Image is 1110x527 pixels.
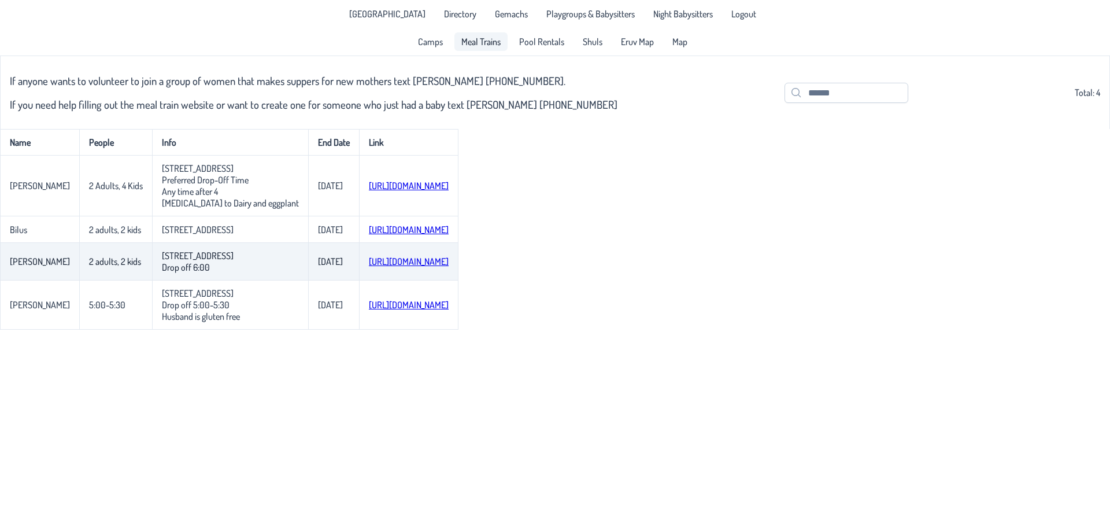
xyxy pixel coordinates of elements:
span: Camps [418,37,443,46]
a: Playgroups & Babysitters [539,5,642,23]
span: [GEOGRAPHIC_DATA] [349,9,425,19]
a: Camps [411,32,450,51]
p-celleditor: 5:00-5:30 [89,299,125,311]
a: Gemachs [488,5,535,23]
a: [URL][DOMAIN_NAME] [369,224,449,235]
h3: If you need help filling out the meal train website or want to create one for someone who just ha... [10,98,617,111]
p-celleditor: [DATE] [318,299,343,311]
th: Info [152,129,308,156]
th: Link [359,129,458,156]
span: Shuls [583,37,602,46]
span: Eruv Map [621,37,654,46]
li: Pine Lake Park [342,5,432,23]
th: People [79,129,152,156]
a: [GEOGRAPHIC_DATA] [342,5,432,23]
span: Night Babysitters [653,9,713,19]
div: Total: 4 [10,63,1100,122]
span: Logout [731,9,756,19]
span: Map [672,37,687,46]
span: Playgroups & Babysitters [546,9,635,19]
p-celleditor: [DATE] [318,256,343,267]
p-celleditor: [PERSON_NAME] [10,180,70,191]
a: [URL][DOMAIN_NAME] [369,299,449,311]
p-celleditor: [PERSON_NAME] [10,299,70,311]
span: Directory [444,9,476,19]
a: [URL][DOMAIN_NAME] [369,180,449,191]
li: Logout [724,5,763,23]
h3: If anyone wants to volunteer to join a group of women that makes suppers for new mothers text [PE... [10,74,617,87]
th: End Date [308,129,359,156]
p-celleditor: 2 adults, 2 kids [89,224,141,235]
p-celleditor: [STREET_ADDRESS] Preferred Drop-Off Time Any time after 4 [MEDICAL_DATA] to Dairy and eggplant [162,163,299,209]
p-celleditor: 2 Adults, 4 Kids [89,180,143,191]
span: Gemachs [495,9,528,19]
a: [URL][DOMAIN_NAME] [369,256,449,267]
p-celleditor: Bilus [10,224,27,235]
a: Night Babysitters [646,5,720,23]
p-celleditor: [DATE] [318,224,343,235]
p-celleditor: [STREET_ADDRESS] [162,224,234,235]
p-celleditor: [STREET_ADDRESS] Drop off 6:00 [162,250,234,273]
a: Meal Trains [454,32,508,51]
a: Map [665,32,694,51]
a: Eruv Map [614,32,661,51]
p-celleditor: [DATE] [318,180,343,191]
a: Pool Rentals [512,32,571,51]
span: Meal Trains [461,37,501,46]
p-celleditor: [STREET_ADDRESS] Drop off 5:00-5:30 Husband is gluten free [162,288,240,322]
span: Pool Rentals [519,37,564,46]
a: Directory [437,5,483,23]
p-celleditor: 2 adults, 2 kids [89,256,141,267]
a: Shuls [576,32,609,51]
p-celleditor: [PERSON_NAME] [10,256,70,267]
